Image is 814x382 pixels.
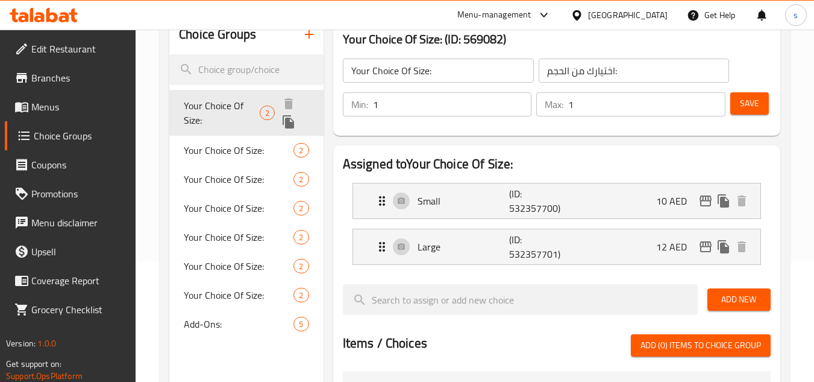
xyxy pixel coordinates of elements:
span: Your Choice Of Size: [184,259,293,273]
span: Your Choice Of Size: [184,230,293,244]
span: Your Choice Of Size: [184,201,293,215]
span: 2 [294,290,308,301]
button: Save [730,92,769,115]
span: Promotions [31,186,127,201]
span: Add-Ons: [184,317,293,331]
button: Add New [707,288,771,311]
p: (ID: 532357700) [509,186,571,215]
span: Menus [31,100,127,114]
div: Add-Ons:5 [169,310,323,339]
button: edit [697,192,715,210]
p: 12 AED [656,240,697,254]
span: Add (0) items to choice group [640,338,761,353]
p: (ID: 532357701) [509,232,571,261]
div: Expand [353,183,760,218]
button: edit [697,238,715,256]
div: Your Choice Of Size:2 [169,223,323,252]
p: Min: [351,97,368,112]
a: Grocery Checklist [5,295,136,324]
div: Choices [293,172,308,186]
div: Choices [293,288,308,302]
span: 2 [294,232,308,243]
a: Menu disclaimer [5,208,136,237]
a: Promotions [5,179,136,208]
div: Your Choice Of Size:2 [169,136,323,165]
p: Large [418,240,510,254]
button: Add (0) items to choice group [631,334,771,357]
span: Your Choice Of Size: [184,98,260,127]
h2: Items / Choices [343,334,427,352]
a: Edit Restaurant [5,34,136,63]
a: Branches [5,63,136,92]
h2: Choice Groups [179,25,256,43]
span: Edit Restaurant [31,42,127,56]
span: Version: [6,336,36,351]
div: Your Choice Of Size:2 [169,281,323,310]
p: Small [418,194,510,208]
div: Your Choice Of Size:2 [169,165,323,194]
span: Upsell [31,244,127,259]
span: 2 [294,261,308,272]
span: Your Choice Of Size: [184,172,293,186]
span: 2 [294,203,308,214]
h3: Your Choice Of Size: (ID: 569082) [343,30,771,49]
span: Choice Groups [34,129,127,143]
p: 10 AED [656,194,697,208]
div: Expand [353,229,760,264]
input: search [169,54,323,85]
span: Branches [31,71,127,85]
div: Choices [293,143,308,158]
button: duplicate [280,113,298,131]
h2: Assigned to Your Choice Of Size: [343,155,771,173]
span: Your Choice Of Size: [184,288,293,302]
div: Your Choice Of Size:2 [169,194,323,223]
div: Your Choice Of Size:2deleteduplicate [169,90,323,136]
span: 5 [294,319,308,330]
a: Choice Groups [5,121,136,150]
button: delete [280,95,298,113]
a: Menus [5,92,136,121]
span: Menu disclaimer [31,215,127,230]
span: Coverage Report [31,273,127,288]
span: 2 [294,174,308,185]
button: duplicate [715,192,733,210]
span: Coupons [31,158,127,172]
span: Save [740,96,759,111]
p: Max: [545,97,563,112]
a: Coverage Report [5,266,136,295]
span: 2 [294,145,308,156]
span: 1.0.0 [37,336,56,351]
button: delete [733,238,751,256]
div: Menu-management [457,8,531,22]
span: Your Choice Of Size: [184,143,293,158]
span: Grocery Checklist [31,302,127,317]
span: Get support on: [6,356,61,372]
div: Your Choice Of Size:2 [169,252,323,281]
a: Coupons [5,150,136,179]
li: Expand [343,178,771,224]
span: 2 [260,107,274,119]
button: duplicate [715,238,733,256]
li: Expand [343,224,771,270]
div: [GEOGRAPHIC_DATA] [588,8,668,22]
span: s [794,8,798,22]
div: Choices [293,317,308,331]
button: delete [733,192,751,210]
input: search [343,284,698,315]
span: Add New [717,292,761,307]
a: Upsell [5,237,136,266]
